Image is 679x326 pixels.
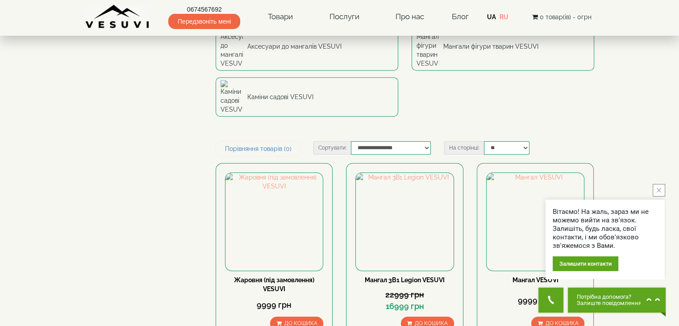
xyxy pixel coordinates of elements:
a: Аксесуари до мангалів VESUVI Аксесуари до мангалів VESUVI [216,22,398,71]
img: Аксесуари до мангалів VESUVI [221,25,243,68]
img: Жаровня (під замовлення) VESUVI [225,173,323,270]
button: close button [653,184,665,196]
img: Завод VESUVI [85,4,150,29]
button: Get Call button [538,288,563,313]
div: Залишити контакти [553,256,618,271]
label: Сортувати: [313,141,351,155]
a: Мангал VESUVI [512,276,558,284]
a: Мангали фігури тварин VESUVI Мангали фігури тварин VESUVI [412,22,594,71]
span: Передзвоніть мені [168,14,240,29]
span: Залиште повідомлення [577,300,642,306]
a: Товари [259,7,302,27]
div: 16999 грн [355,301,454,312]
div: 22999 грн [355,289,454,301]
a: Жаровня (під замовлення) VESUVI [234,276,314,293]
a: UA [487,13,496,21]
img: Мангал 3В1 Legion VESUVI [356,173,453,270]
a: Послуги [320,7,368,27]
button: 0 товар(ів) - 0грн [529,12,594,22]
div: 9999 грн [486,295,584,306]
span: 0 товар(ів) - 0грн [539,13,591,21]
a: Порівняння товарів (0) [216,141,301,156]
div: Вітаємо! На жаль, зараз ми не можемо вийти на зв'язок. Залишіть, будь ласка, свої контакти, і ми ... [553,208,658,250]
label: На сторінці: [444,141,484,155]
a: Блог [451,12,468,21]
a: Каміни садові VESUVI Каміни садові VESUVI [216,77,398,117]
img: Каміни садові VESUVI [221,80,243,114]
div: 9999 грн [225,299,323,311]
a: Мангал 3В1 Legion VESUVI [365,276,445,284]
a: RU [500,13,508,21]
img: Мангал VESUVI [487,173,584,270]
button: Chat button [568,288,666,313]
a: Про нас [387,7,433,27]
img: Мангали фігури тварин VESUVI [417,25,439,68]
span: Потрібна допомога? [577,294,642,300]
a: 0674567692 [168,5,240,14]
